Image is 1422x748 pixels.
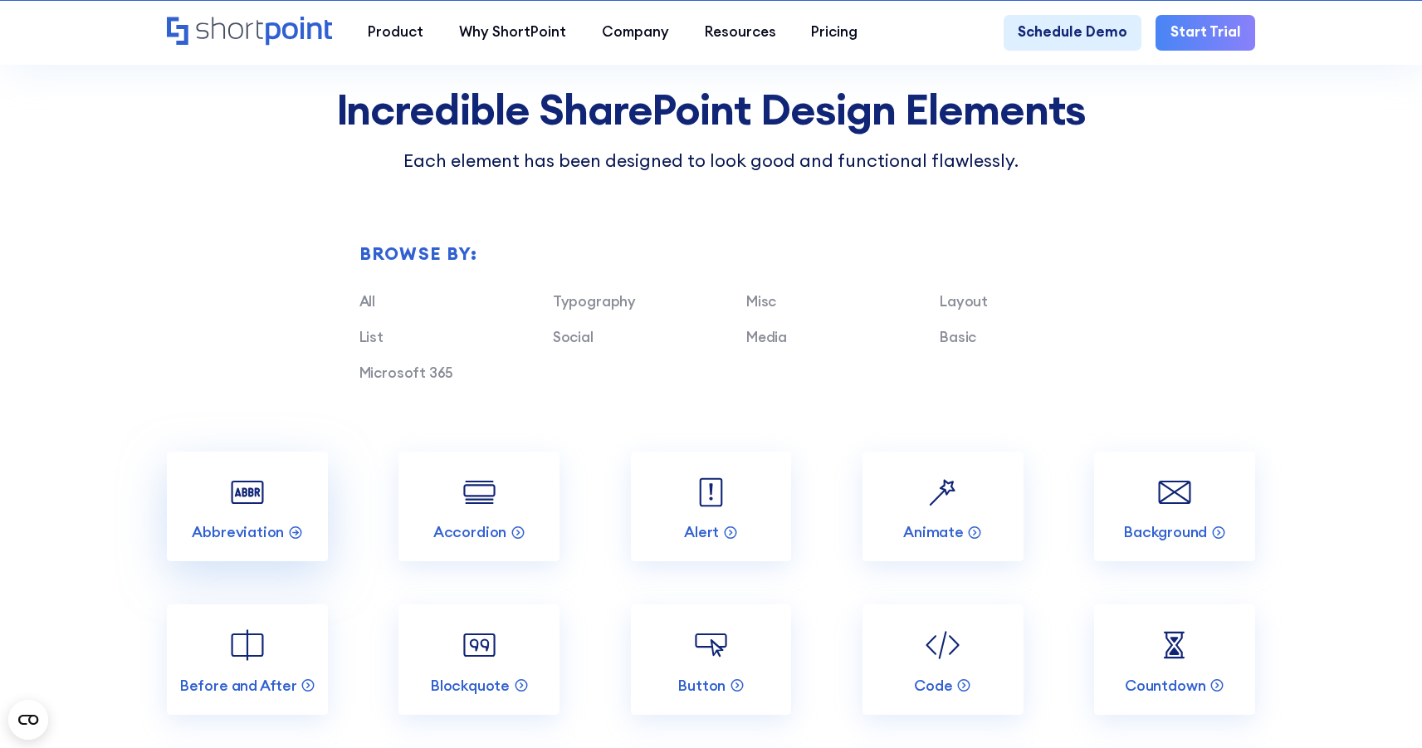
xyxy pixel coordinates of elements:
[914,676,952,695] p: Code
[359,364,454,382] a: Microsoft 365
[1125,676,1205,695] p: Countdown
[368,22,423,43] div: Product
[746,292,776,310] a: Misc
[940,328,976,346] a: Basic
[1339,668,1422,748] iframe: Chat Widget
[433,522,506,541] p: Accordion
[677,676,726,695] p: Button
[458,623,501,666] img: Blockquote
[458,471,501,513] img: Accordion
[553,328,594,346] a: Social
[1123,522,1207,541] p: Background
[430,676,510,695] p: Blockquote
[1153,471,1195,513] img: Background
[167,452,328,562] a: Abbreviation
[1004,15,1141,51] a: Schedule Demo
[8,700,48,740] button: Open CMP widget
[167,86,1254,134] h2: Incredible SharePoint Design Elements
[442,15,584,51] a: Why ShortPoint
[811,22,858,43] div: Pricing
[690,623,732,666] img: Button
[940,292,988,310] a: Layout
[921,471,964,513] img: Animate
[602,22,669,43] div: Company
[862,604,1024,715] a: Code
[584,15,687,51] a: Company
[687,15,794,51] a: Resources
[794,15,876,51] a: Pricing
[179,676,297,695] p: Before and After
[746,328,787,346] a: Media
[350,15,442,51] a: Product
[690,471,732,513] img: Alert
[459,22,566,43] div: Why ShortPoint
[398,452,560,562] a: Accordion
[167,148,1254,174] p: Each element has been designed to look good and functional flawlessly.
[359,245,1134,262] div: Browse by:
[921,623,964,666] img: Code
[359,328,384,346] a: List
[167,604,328,715] a: Before and After
[398,604,560,715] a: Blockquote
[705,22,776,43] div: Resources
[553,292,636,310] a: Typography
[1094,452,1255,562] a: Background
[167,17,332,47] a: Home
[862,452,1024,562] a: Animate
[192,522,284,541] p: Abbreviation
[359,292,376,310] a: All
[684,522,719,541] p: Alert
[1153,623,1195,666] img: Countdown
[226,623,268,666] img: Before and After
[631,604,792,715] a: Button
[903,522,964,541] p: Animate
[1156,15,1254,51] a: Start Trial
[226,471,268,513] img: Abbreviation
[631,452,792,562] a: Alert
[1094,604,1255,715] a: Countdown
